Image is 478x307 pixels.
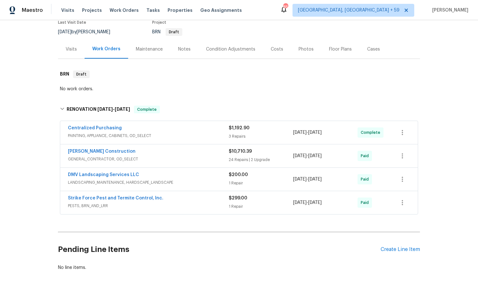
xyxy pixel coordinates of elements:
span: Complete [135,106,159,113]
span: Paid [361,199,371,206]
span: Properties [168,7,193,13]
h6: BRN [60,70,69,78]
div: Maintenance [136,46,163,53]
span: - [293,176,322,182]
span: Project [152,20,166,24]
span: Paid [361,153,371,159]
span: - [293,199,322,206]
div: by [PERSON_NAME] [58,28,118,36]
span: - [293,153,322,159]
span: Projects [82,7,102,13]
a: DMV Landscaping Services LLC [68,173,139,177]
span: $299.00 [229,196,247,200]
span: [DATE] [293,130,307,135]
span: PESTS, BRN_AND_LRR [68,203,229,209]
span: LANDSCAPING_MAINTENANCE, HARDSCAPE_LANDSCAPE [68,179,229,186]
a: [PERSON_NAME] Construction [68,149,136,154]
div: RENOVATION [DATE]-[DATE]Complete [58,99,420,120]
span: - [97,107,130,111]
div: 858 [283,4,288,10]
span: Geo Assignments [200,7,242,13]
span: GENERAL_CONTRACTOR, OD_SELECT [68,156,229,162]
span: [DATE] [308,154,322,158]
span: Complete [361,129,383,136]
span: [DATE] [115,107,130,111]
div: Notes [178,46,191,53]
span: $10,710.39 [229,149,252,154]
div: Costs [271,46,283,53]
div: 24 Repairs | 2 Upgrade [229,157,293,163]
span: Last Visit Date [58,20,86,24]
div: Photos [299,46,314,53]
span: [DATE] [308,130,322,135]
div: Cases [367,46,380,53]
div: 1 Repair [229,180,293,186]
div: BRN Draft [58,64,420,85]
span: BRN [152,30,182,34]
span: $1,192.90 [229,126,250,130]
span: Work Orders [110,7,139,13]
h6: RENOVATION [67,106,130,113]
span: [DATE] [308,177,322,182]
span: Paid [361,176,371,182]
span: [DATE] [293,177,307,182]
div: Create Line Item [381,246,420,253]
div: No work orders. [60,86,418,92]
h2: Pending Line Items [58,235,381,264]
span: $200.00 [229,173,248,177]
span: Draft [74,71,89,77]
a: Centralized Purchasing [68,126,122,130]
a: Strike Force Pest and Termite Control, Inc. [68,196,163,200]
span: [DATE] [293,154,307,158]
span: Maestro [22,7,43,13]
div: Condition Adjustments [206,46,255,53]
span: [PERSON_NAME] [430,7,468,13]
span: Draft [166,30,182,34]
div: No line items. [58,264,420,271]
span: [DATE] [97,107,113,111]
span: - [293,129,322,136]
div: Visits [66,46,77,53]
div: Floor Plans [329,46,352,53]
span: [DATE] [58,30,71,34]
span: [GEOGRAPHIC_DATA], [GEOGRAPHIC_DATA] + 59 [298,7,400,13]
div: 3 Repairs [229,133,293,140]
span: Tasks [146,8,160,12]
span: Visits [61,7,74,13]
div: 1 Repair [229,203,293,210]
span: PAINTING, APPLIANCE, CABINETS, OD_SELECT [68,133,229,139]
span: [DATE] [293,200,307,205]
div: Work Orders [92,46,120,52]
span: [DATE] [308,200,322,205]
